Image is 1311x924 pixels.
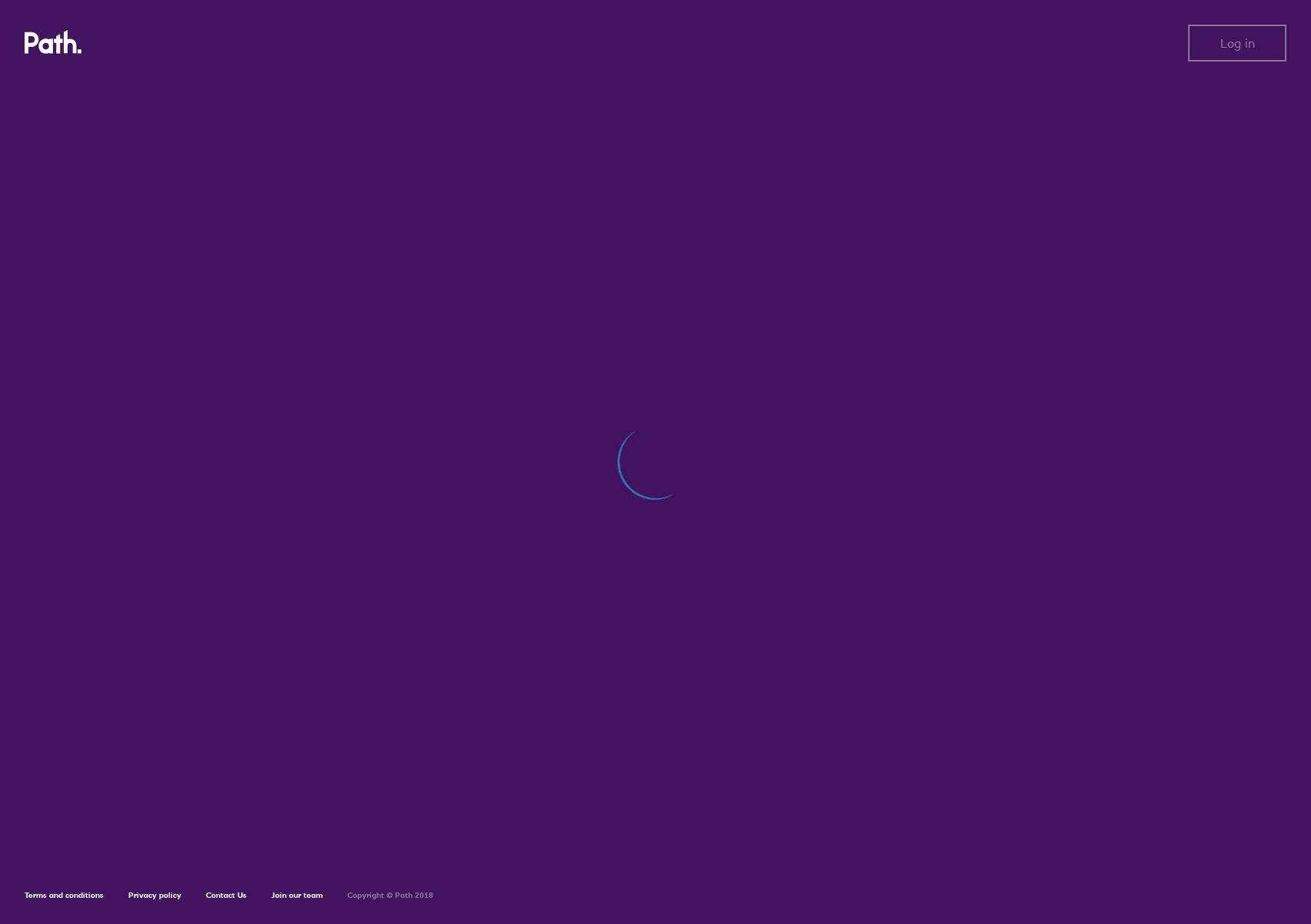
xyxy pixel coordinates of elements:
[1188,25,1286,61] button: Log in
[25,890,104,900] a: Terms and conditions
[128,890,181,900] a: Privacy policy
[1220,36,1255,50] span: Log in
[206,890,247,900] a: Contact Us
[271,890,323,900] a: Join our team
[347,891,433,900] h6: Copyright © Path 2018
